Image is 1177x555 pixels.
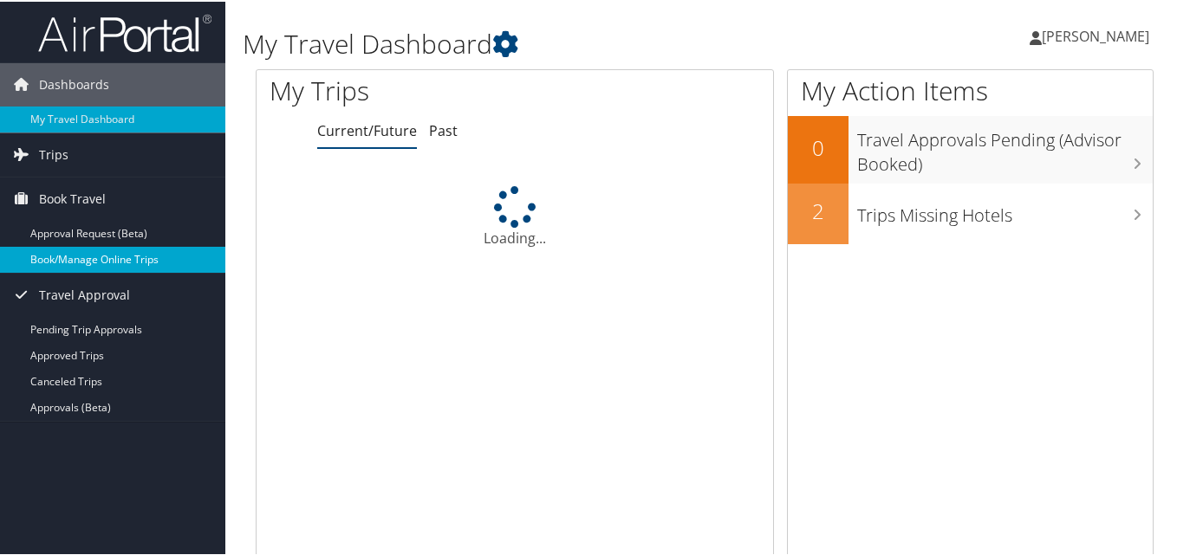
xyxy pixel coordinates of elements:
[39,176,106,219] span: Book Travel
[788,71,1153,107] h1: My Action Items
[1042,25,1149,44] span: [PERSON_NAME]
[788,182,1153,242] a: 2Trips Missing Hotels
[243,24,859,61] h1: My Travel Dashboard
[857,118,1153,175] h3: Travel Approvals Pending (Advisor Booked)
[788,195,849,224] h2: 2
[317,119,417,139] a: Current/Future
[39,132,68,175] span: Trips
[429,119,458,139] a: Past
[1030,9,1167,61] a: [PERSON_NAME]
[39,272,130,315] span: Travel Approval
[857,193,1153,226] h3: Trips Missing Hotels
[788,132,849,161] h2: 0
[270,71,545,107] h1: My Trips
[788,114,1153,181] a: 0Travel Approvals Pending (Advisor Booked)
[38,11,211,52] img: airportal-logo.png
[257,184,773,247] div: Loading...
[39,61,109,105] span: Dashboards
